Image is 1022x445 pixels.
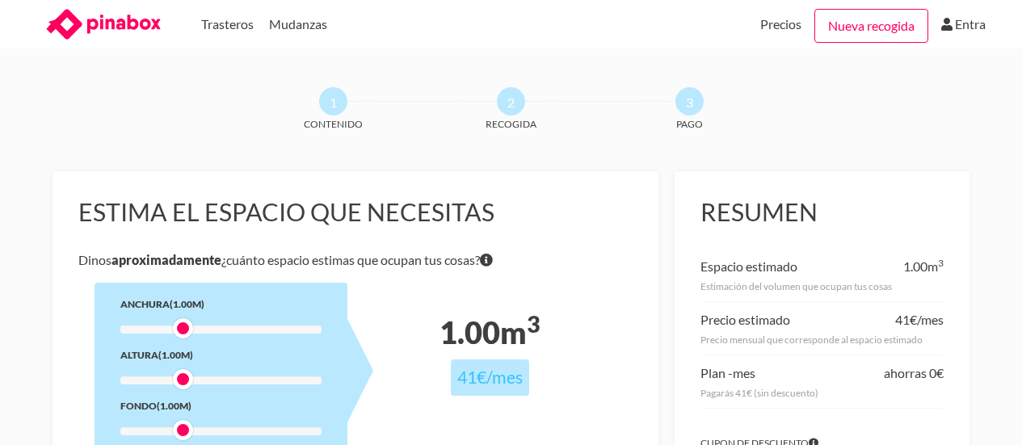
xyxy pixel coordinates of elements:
span: Contenido [274,115,393,132]
span: Pago [630,115,749,132]
span: Si tienes dudas sobre volumen exacto de tus cosas no te preocupes porque nuestro equipo te dirá e... [480,249,493,271]
div: Anchura [120,296,322,313]
span: /mes [917,312,944,327]
sup: 3 [938,257,944,269]
span: m [927,258,944,274]
span: 1.00 [903,258,927,274]
b: aproximadamente [111,252,221,267]
div: Precio estimado [700,309,790,331]
span: /mes [486,367,523,388]
a: Nueva recogida [814,9,928,43]
span: (1.00m) [170,298,204,310]
span: 2 [497,87,525,115]
span: m [500,314,540,351]
div: ahorras 0€ [884,362,944,384]
p: Dinos ¿cuánto espacio estimas que ocupan tus cosas? [78,249,633,271]
div: Fondo [120,397,322,414]
span: 41€ [457,367,486,388]
span: 1.00 [440,314,500,351]
div: Pagarás 41€ (sin descuento) [700,384,944,401]
span: 1 [319,87,347,115]
h3: Estima el espacio que necesitas [78,197,633,228]
div: Precio mensual que corresponde al espacio estimado [700,331,944,348]
div: Altura [120,346,322,363]
div: Plan - [700,362,755,384]
div: Espacio estimado [700,255,797,278]
span: 3 [675,87,704,115]
div: Estimación del volumen que ocupan tus cosas [700,278,944,295]
span: Recogida [452,115,570,132]
span: mes [733,365,755,380]
sup: 3 [527,310,540,338]
span: 41€ [895,312,917,327]
h3: Resumen [700,197,944,228]
span: (1.00m) [158,349,193,361]
span: (1.00m) [157,400,191,412]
